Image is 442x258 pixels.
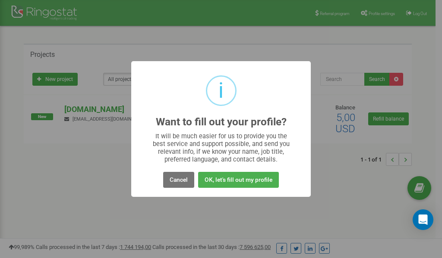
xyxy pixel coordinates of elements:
[413,209,433,230] div: Open Intercom Messenger
[218,77,224,105] div: i
[163,172,194,188] button: Cancel
[156,116,287,128] h2: Want to fill out your profile?
[148,132,294,163] div: It will be much easier for us to provide you the best service and support possible, and send you ...
[198,172,279,188] button: OK, let's fill out my profile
